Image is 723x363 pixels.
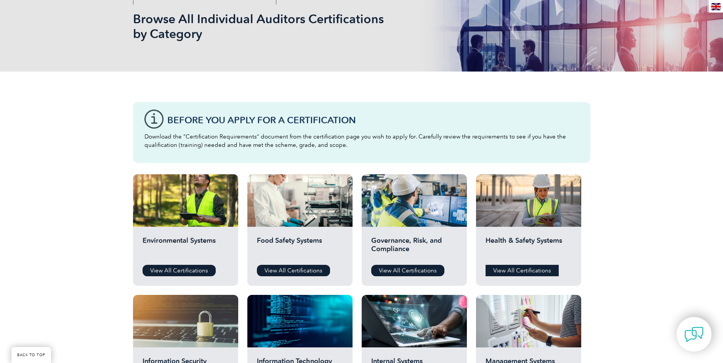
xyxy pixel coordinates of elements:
[167,115,579,125] h3: Before You Apply For a Certification
[685,325,704,344] img: contact-chat.png
[11,347,51,363] a: BACK TO TOP
[486,265,559,276] a: View All Certifications
[143,236,229,259] h2: Environmental Systems
[371,265,444,276] a: View All Certifications
[133,11,426,41] h1: Browse All Individual Auditors Certifications by Category
[371,236,457,259] h2: Governance, Risk, and Compliance
[144,132,579,149] p: Download the “Certification Requirements” document from the certification page you wish to apply ...
[486,236,572,259] h2: Health & Safety Systems
[711,3,721,10] img: en
[257,265,330,276] a: View All Certifications
[257,236,343,259] h2: Food Safety Systems
[143,265,216,276] a: View All Certifications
